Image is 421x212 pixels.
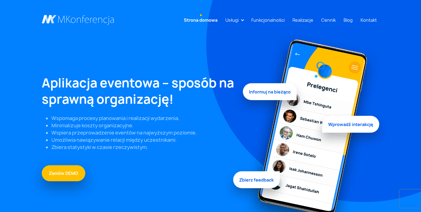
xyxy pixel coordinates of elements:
a: Kontakt [358,14,379,26]
a: Funkcjonalności [249,14,287,26]
a: Blog [341,14,355,26]
a: Strona domowa [181,14,220,26]
li: Umożliwia nawiązywanie relacji między uczestnikami. [51,136,236,144]
span: Wprowadź interakcję [322,114,379,131]
span: Informuj na bieżąco [243,85,297,102]
a: Zamów DEMO [42,165,85,181]
li: Zbiera statystyki w czasie rzeczywistym. [51,144,236,151]
li: Wspomaga procesy planowania i realizacji wydarzenia. [51,115,236,122]
span: Zbierz feedback [233,170,280,187]
li: Wspiera przeprowadzenie eventów na najwyższym poziomie. [51,129,236,136]
a: Realizacje [290,14,316,26]
li: Minimalizuje koszty organizacyjne. [51,122,236,129]
h1: Aplikacja eventowa – sposób na sprawną organizację! [42,75,236,107]
a: Cennik [319,14,338,26]
a: Usługi [223,14,241,26]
